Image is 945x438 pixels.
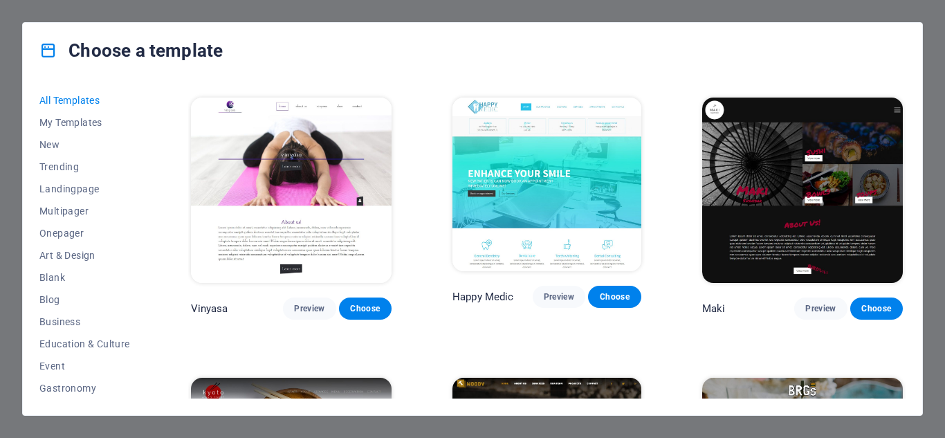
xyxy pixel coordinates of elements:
span: Education & Culture [39,338,130,349]
p: Vinyasa [191,302,228,316]
span: Multipager [39,206,130,217]
img: Happy Medic [452,98,641,271]
span: Onepager [39,228,130,239]
span: Gastronomy [39,383,130,394]
span: Business [39,316,130,327]
span: Choose [350,303,380,314]
button: Blog [39,289,130,311]
button: Event [39,355,130,377]
button: Landingpage [39,178,130,200]
button: Trending [39,156,130,178]
button: Choose [588,286,641,308]
button: New [39,134,130,156]
button: Preview [794,298,847,320]
button: Education & Culture [39,333,130,355]
span: My Templates [39,117,130,128]
img: Vinyasa [191,98,392,283]
button: Gastronomy [39,377,130,399]
span: Trending [39,161,130,172]
img: Maki [702,98,903,283]
span: Choose [599,291,630,302]
button: Business [39,311,130,333]
span: New [39,139,130,150]
button: Art & Design [39,244,130,266]
span: Art & Design [39,250,130,261]
span: Landingpage [39,183,130,194]
button: Blank [39,266,130,289]
span: Blank [39,272,130,283]
button: Multipager [39,200,130,222]
span: All Templates [39,95,130,106]
span: Event [39,361,130,372]
button: Preview [283,298,336,320]
span: Choose [861,303,892,314]
p: Maki [702,302,726,316]
button: Choose [850,298,903,320]
span: Blog [39,294,130,305]
button: My Templates [39,111,130,134]
button: Choose [339,298,392,320]
span: Preview [544,291,574,302]
h4: Choose a template [39,39,223,62]
span: Preview [805,303,836,314]
button: Preview [533,286,585,308]
p: Happy Medic [452,290,514,304]
span: Preview [294,303,324,314]
button: Onepager [39,222,130,244]
button: All Templates [39,89,130,111]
